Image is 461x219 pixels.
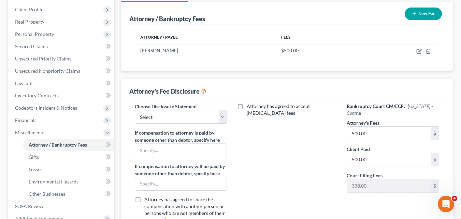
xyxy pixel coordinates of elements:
[135,103,197,110] label: Choose Disclosure Statement
[129,15,205,23] div: Attorney / Bankruptcy Fees
[29,142,87,148] span: Attorney / Bankruptcy Fees
[15,56,71,61] span: Unsecured Priority Claims
[23,151,114,163] a: Gifts
[23,163,114,176] a: Losses
[10,65,114,77] a: Unsecured Nonpriority Claims
[23,188,114,200] a: Other Businesses
[10,200,114,213] a: SOFA Review
[10,90,114,102] a: Executory Contracts
[15,68,80,74] span: Unsecured Nonpriority Claims
[15,93,59,98] span: Executory Contracts
[15,80,33,86] span: Lawsuits
[29,166,42,172] span: Losses
[10,53,114,65] a: Unsecured Priority Claims
[347,179,431,192] input: 0.00
[140,47,178,53] span: [PERSON_NAME]
[431,153,439,166] div: $
[29,191,65,197] span: Other Businesses
[281,35,291,40] span: Fees
[15,43,48,49] span: Secured Claims
[135,129,227,143] label: If compensation to attorney is paid by someone other than debtor, specify here
[347,127,431,140] input: 0.00
[247,103,310,116] span: Attorney has agreed to accept [MEDICAL_DATA] fees
[135,177,227,190] input: Specify...
[438,196,454,212] iframe: Intercom live chat
[347,103,439,117] h6: Bankruptcy Court CM/ECF:
[23,176,114,188] a: Environmental Hazards
[140,35,178,40] span: Attorney / Payee
[135,163,227,177] label: If compensation to attorney will be paid by someone other than debtor, specify here
[135,144,227,157] input: Specify...
[15,31,54,37] span: Personal Property
[129,87,206,95] div: Attorney's Fee Disclosure
[15,19,44,25] span: Real Property
[29,154,39,160] span: Gifts
[10,40,114,53] a: Secured Claims
[347,172,383,179] label: Court Filing Fees
[431,127,439,140] div: $
[15,117,37,123] span: Financials
[347,119,379,126] label: Attorney's Fees
[347,153,431,166] input: 0.00
[431,179,439,192] div: $
[29,179,78,184] span: Environmental Hazards
[15,129,45,135] span: Miscellaneous
[23,139,114,151] a: Attorney / Bankruptcy Fees
[15,6,43,12] span: Client Profile
[347,146,370,153] label: Client Paid
[281,47,299,53] span: $500.00
[405,8,442,20] button: New Fee
[10,77,114,90] a: Lawsuits
[15,203,43,209] span: SOFA Review
[452,196,457,201] span: 4
[15,105,77,111] span: Codebtors Insiders & Notices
